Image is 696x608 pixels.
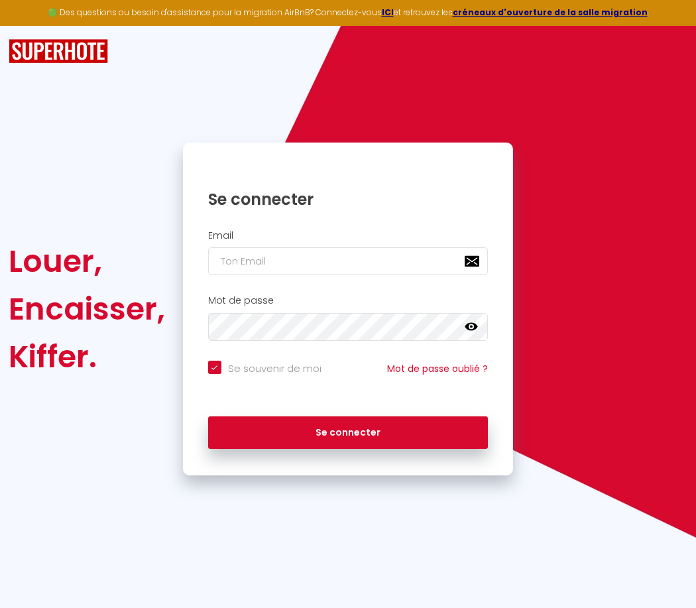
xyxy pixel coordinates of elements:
div: Encaisser, [9,285,165,333]
a: ICI [382,7,394,18]
h2: Email [208,230,489,241]
h1: Se connecter [208,189,489,210]
a: créneaux d'ouverture de la salle migration [453,7,648,18]
div: Louer, [9,237,165,285]
a: Mot de passe oublié ? [387,362,488,375]
button: Se connecter [208,416,489,450]
div: Kiffer. [9,333,165,381]
img: SuperHote logo [9,39,108,64]
input: Ton Email [208,247,489,275]
h2: Mot de passe [208,295,489,306]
